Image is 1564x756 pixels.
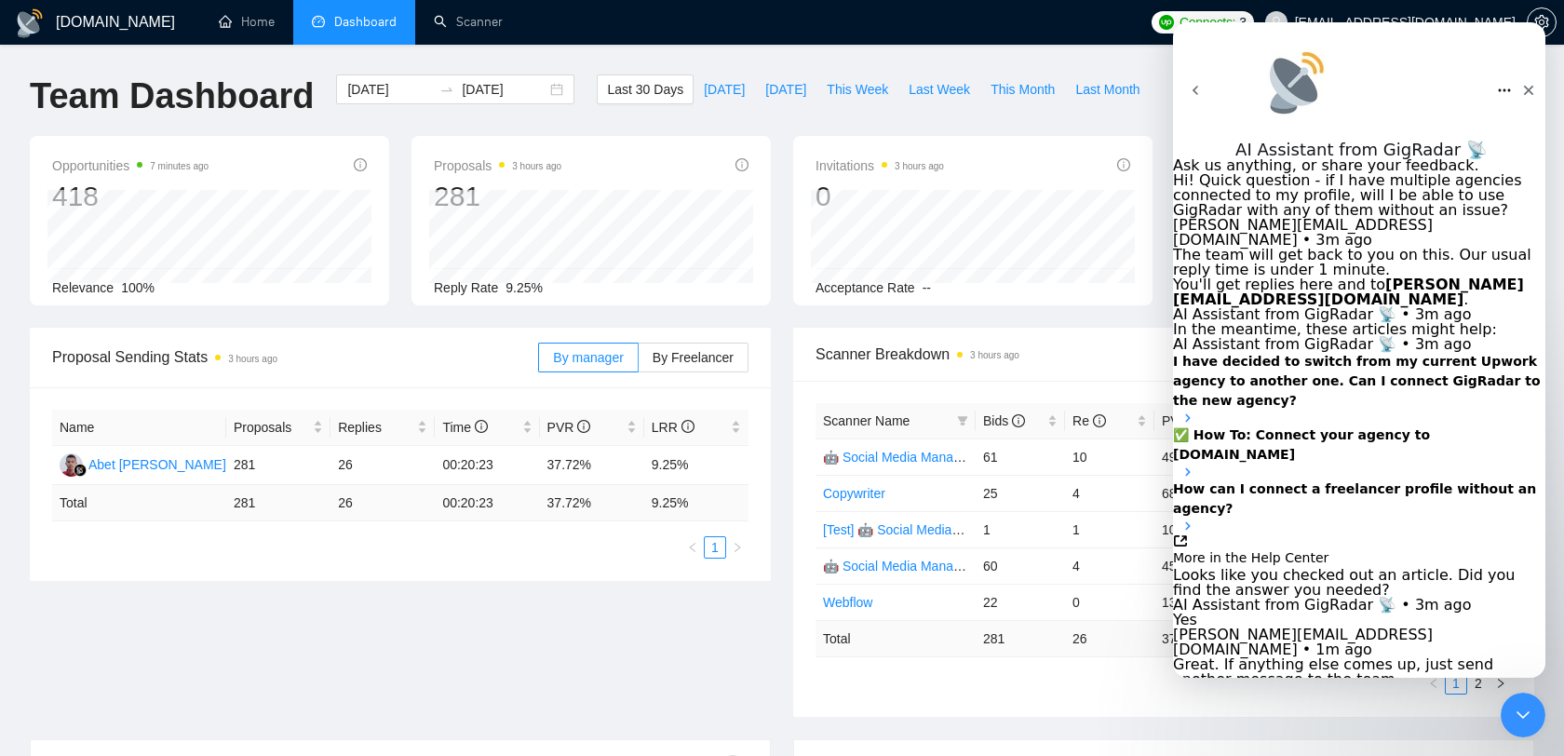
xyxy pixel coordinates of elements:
[823,559,1119,574] a: 🤖 Social Media Manager - [GEOGRAPHIC_DATA]
[226,410,330,446] th: Proposals
[816,155,944,177] span: Invitations
[1162,413,1206,428] span: PVR
[434,179,561,214] div: 281
[1154,439,1244,475] td: 49.18%
[547,420,591,435] span: PVR
[909,79,970,100] span: Last Week
[1270,16,1283,29] span: user
[923,280,931,295] span: --
[1065,511,1154,547] td: 1
[60,456,226,471] a: AMAbet [PERSON_NAME]
[435,446,539,485] td: 00:20:23
[1173,22,1545,678] iframe: Intercom live chat
[652,420,694,435] span: LRR
[976,547,1065,584] td: 60
[88,454,226,475] div: Abet [PERSON_NAME]
[439,82,454,97] span: swap-right
[553,350,623,365] span: By manager
[1154,511,1244,547] td: 100.00%
[1065,547,1154,584] td: 4
[976,475,1065,511] td: 25
[983,413,1025,428] span: Bids
[1468,673,1489,694] a: 2
[462,79,546,100] input: End date
[653,350,734,365] span: By Freelancer
[827,79,888,100] span: This Week
[338,417,413,438] span: Replies
[1445,672,1467,695] li: 1
[816,74,898,104] button: This Week
[687,542,698,553] span: left
[1180,12,1235,33] span: Connects:
[1065,620,1154,656] td: 26
[1428,678,1439,689] span: left
[1065,475,1154,511] td: 4
[681,536,704,559] button: left
[439,82,454,97] span: to
[816,280,915,295] span: Acceptance Rate
[1154,547,1244,584] td: 45.00%
[980,74,1065,104] button: This Month
[735,158,748,171] span: info-circle
[1075,79,1139,100] span: Last Month
[354,158,367,171] span: info-circle
[150,161,209,171] time: 7 minutes ago
[953,407,972,435] span: filter
[15,8,45,38] img: logo
[1154,475,1244,511] td: 68.00%
[512,161,561,171] time: 3 hours ago
[1154,584,1244,620] td: 13.64%
[312,15,325,28] span: dashboard
[52,280,114,295] span: Relevance
[1154,620,1244,656] td: 37.72 %
[52,345,538,369] span: Proposal Sending Stats
[765,79,806,100] span: [DATE]
[347,79,432,100] input: Start date
[1446,673,1466,694] a: 1
[1239,12,1247,33] span: 3
[52,485,226,521] td: Total
[976,439,1065,475] td: 61
[121,280,155,295] span: 100%
[644,485,748,521] td: 9.25 %
[970,350,1019,360] time: 3 hours ago
[577,420,590,433] span: info-circle
[434,155,561,177] span: Proposals
[1072,413,1106,428] span: Re
[726,536,748,559] button: right
[1065,584,1154,620] td: 0
[52,155,209,177] span: Opportunities
[1495,678,1506,689] span: right
[898,74,980,104] button: Last Week
[1422,672,1445,695] li: Previous Page
[52,179,209,214] div: 418
[644,446,748,485] td: 9.25%
[30,74,314,118] h1: Team Dashboard
[694,74,755,104] button: [DATE]
[434,280,498,295] span: Reply Rate
[1093,414,1106,427] span: info-circle
[434,14,503,30] a: searchScanner
[704,536,726,559] li: 1
[976,584,1065,620] td: 22
[1065,74,1150,104] button: Last Month
[681,420,694,433] span: info-circle
[506,280,543,295] span: 9.25%
[1528,15,1556,30] span: setting
[1490,672,1512,695] button: right
[226,446,330,485] td: 281
[1159,15,1174,30] img: upwork-logo.png
[991,79,1055,100] span: This Month
[704,79,745,100] span: [DATE]
[823,595,872,610] a: Webflow
[1065,439,1154,475] td: 10
[1527,7,1557,37] button: setting
[60,453,83,477] img: AM
[681,536,704,559] li: Previous Page
[1467,672,1490,695] li: 2
[1117,158,1130,171] span: info-circle
[442,420,487,435] span: Time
